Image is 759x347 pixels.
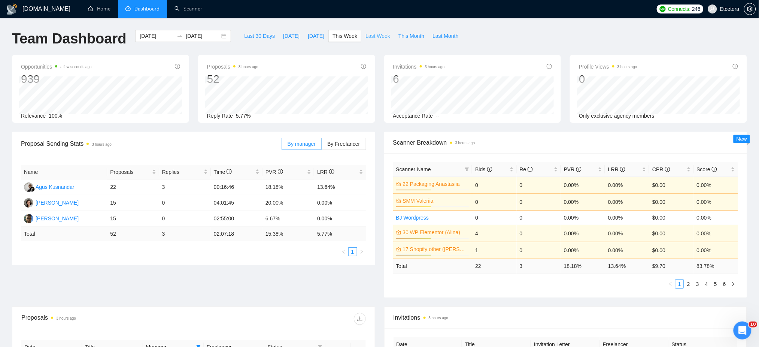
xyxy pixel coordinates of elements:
span: This Week [333,32,357,40]
span: Profile Views [579,62,637,71]
td: 0.00% [561,225,605,242]
span: By Freelancer [327,141,360,147]
time: 3 hours ago [239,65,258,69]
div: Agus Kusnandar [36,183,75,191]
li: Previous Page [339,247,348,256]
span: Replies [162,168,202,176]
td: 20.00% [262,195,314,211]
span: Relevance [21,113,46,119]
td: 13.64 % [605,259,649,273]
span: setting [744,6,756,12]
span: Last Week [365,32,390,40]
span: left [668,282,673,286]
span: filter [463,164,471,175]
td: 0.00% [605,210,649,225]
span: Re [520,166,533,172]
span: info-circle [329,169,334,174]
img: TT [24,198,33,208]
td: 15 [107,211,159,227]
span: [DATE] [283,32,300,40]
button: left [666,280,675,289]
span: info-circle [487,167,492,172]
span: LRR [608,166,625,172]
button: left [339,247,348,256]
span: info-circle [528,167,533,172]
a: AKAgus Kusnandar [24,184,75,190]
td: $0.00 [649,176,693,193]
span: info-circle [227,169,232,174]
span: 10 [749,322,758,328]
button: This Month [394,30,428,42]
td: $0.00 [649,242,693,259]
td: 0.00% [605,225,649,242]
li: 4 [702,280,711,289]
td: 0.00% [561,176,605,193]
span: Last 30 Days [244,32,275,40]
span: Only exclusive agency members [579,113,655,119]
td: 02:55:00 [211,211,262,227]
span: Bids [475,166,492,172]
span: 100% [49,113,62,119]
li: 2 [684,280,693,289]
td: Total [21,227,107,241]
td: 13.64% [314,179,366,195]
span: CPR [652,166,670,172]
a: 4 [702,280,711,288]
button: Last 30 Days [240,30,279,42]
img: AP [24,214,33,223]
a: 6 [720,280,729,288]
span: crown [396,247,401,252]
td: 0.00% [694,193,738,210]
li: 5 [711,280,720,289]
button: setting [744,3,756,15]
a: TT[PERSON_NAME] [24,199,79,205]
span: info-circle [175,64,180,69]
span: info-circle [361,64,366,69]
td: 22 [107,179,159,195]
span: right [731,282,736,286]
td: 00:16:46 [211,179,262,195]
td: 4 [472,225,516,242]
span: Acceptance Rate [393,113,433,119]
a: homeHome [88,6,110,12]
span: info-circle [665,167,670,172]
time: 3 hours ago [56,316,76,320]
a: 17 Shopify other ([PERSON_NAME]) [403,245,468,253]
span: crown [396,181,401,187]
span: crown [396,198,401,203]
span: This Month [398,32,424,40]
th: Replies [159,165,211,179]
td: 0 [517,225,561,242]
a: searchScanner [174,6,202,12]
iframe: Intercom live chat [734,322,752,340]
a: AP[PERSON_NAME] [24,215,79,221]
span: Opportunities [21,62,92,71]
td: 0.00% [561,210,605,225]
li: Next Page [729,280,738,289]
td: 0.00% [314,195,366,211]
span: Invitations [393,62,445,71]
td: 0 [517,210,561,225]
span: dashboard [125,6,131,11]
li: Next Page [357,247,366,256]
td: $ 9.70 [649,259,693,273]
td: 0 [517,176,561,193]
span: info-circle [576,167,582,172]
div: Proposals [21,313,194,325]
td: 0 [517,242,561,259]
td: 0 [472,193,516,210]
span: Invitations [394,313,738,322]
span: 246 [692,5,700,13]
td: 18.18% [262,179,314,195]
img: gigradar-bm.png [30,187,35,192]
span: Proposal Sending Stats [21,139,282,148]
td: 02:07:18 [211,227,262,241]
h1: Team Dashboard [12,30,126,48]
td: 1 [472,242,516,259]
span: PVR [265,169,283,175]
span: Last Month [432,32,458,40]
input: End date [186,32,220,40]
button: Last Week [361,30,394,42]
td: 18.18 % [561,259,605,273]
li: 3 [693,280,702,289]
